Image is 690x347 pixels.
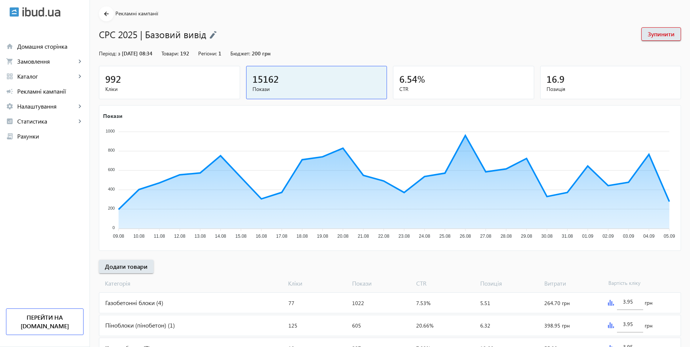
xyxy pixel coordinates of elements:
span: Кліки [105,85,234,93]
span: грн [645,299,653,307]
span: Каталог [17,73,76,80]
mat-icon: receipt_long [6,133,13,140]
tspan: 18.08 [297,234,308,239]
tspan: 27.08 [480,234,491,239]
span: Вартість кліку [605,279,669,287]
span: Категорія [99,279,285,287]
img: ibud_text.svg [22,7,60,17]
mat-icon: analytics [6,118,13,125]
span: Регіони: [198,50,217,57]
span: 6.32 [480,322,490,329]
span: Позиція [547,85,675,93]
span: Налаштування [17,103,76,110]
tspan: 29.08 [521,234,532,239]
tspan: 05.09 [664,234,675,239]
span: 16.9 [547,73,565,85]
span: 5.51 [480,299,490,307]
span: Домашня сторінка [17,43,84,50]
tspan: 25.08 [439,234,451,239]
span: грн [645,322,653,329]
img: graph.svg [608,322,614,328]
span: Товари: [161,50,179,57]
tspan: 16.08 [256,234,267,239]
span: 398.95 грн [544,322,570,329]
tspan: 14.08 [215,234,226,239]
span: Замовлення [17,58,76,65]
mat-icon: keyboard_arrow_right [76,118,84,125]
span: 125 [288,322,297,329]
span: Позиція [477,279,541,287]
mat-icon: keyboard_arrow_right [76,103,84,110]
mat-icon: settings [6,103,13,110]
span: Період: з [99,50,120,57]
span: 20.66% [416,322,433,329]
tspan: 15.08 [235,234,246,239]
tspan: 10.08 [133,234,145,239]
span: 1 [218,50,221,57]
span: 6.54 [399,73,417,85]
tspan: 03.09 [623,234,634,239]
tspan: 19.08 [317,234,328,239]
div: Піноблоки (пінобетон) (1) [99,315,285,335]
tspan: 800 [108,148,115,152]
mat-icon: campaign [6,88,13,95]
tspan: 22.08 [378,234,389,239]
tspan: 02.09 [602,234,614,239]
span: 77 [288,299,294,307]
tspan: 21.08 [358,234,369,239]
tspan: 23.08 [399,234,410,239]
tspan: 17.08 [276,234,287,239]
mat-icon: grid_view [6,73,13,80]
img: ibud.svg [9,7,19,17]
tspan: 20.08 [337,234,348,239]
tspan: 04.09 [643,234,654,239]
span: Покази [252,85,381,93]
button: Зупинити [641,27,681,41]
span: Бюджет: [230,50,250,57]
mat-icon: keyboard_arrow_right [76,73,84,80]
text: Покази [103,112,122,119]
tspan: 200 [108,206,115,210]
h1: CPC 2025 | Базовий вивід [99,28,634,41]
span: Покази [349,279,413,287]
span: Рекламні кампанії [17,88,84,95]
span: 605 [352,322,361,329]
span: % [417,73,425,85]
button: Додати товари [99,260,154,273]
span: Рекламні кампанії [115,10,158,17]
tspan: 1000 [106,128,115,133]
span: 992 [105,73,121,85]
img: graph.svg [608,300,614,306]
mat-icon: keyboard_arrow_right [76,58,84,65]
tspan: 01.09 [582,234,593,239]
tspan: 31.08 [562,234,573,239]
span: Витрати [541,279,605,287]
span: CTR [413,279,477,287]
mat-icon: arrow_back [102,9,111,19]
tspan: 30.08 [541,234,553,239]
span: [DATE] 08:34 [122,50,152,57]
span: Статистика [17,118,76,125]
mat-icon: home [6,43,13,50]
span: Додати товари [105,262,148,271]
a: Перейти на [DOMAIN_NAME] [6,308,84,335]
span: Рахунки [17,133,84,140]
div: Газобетонні блоки (4) [99,293,285,313]
tspan: 26.08 [460,234,471,239]
span: 264.70 грн [544,299,570,307]
tspan: 11.08 [154,234,165,239]
span: Кліки [285,279,349,287]
tspan: 24.08 [419,234,430,239]
tspan: 12.08 [174,234,185,239]
tspan: 400 [108,186,115,191]
span: 192 [180,50,189,57]
tspan: 13.08 [194,234,206,239]
mat-icon: shopping_cart [6,58,13,65]
span: 15162 [252,73,279,85]
span: 7.53% [416,299,430,307]
span: CTR [399,85,528,93]
span: 1022 [352,299,364,307]
tspan: 0 [112,225,115,230]
span: 200 грн [252,50,270,57]
span: Зупинити [648,30,675,38]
